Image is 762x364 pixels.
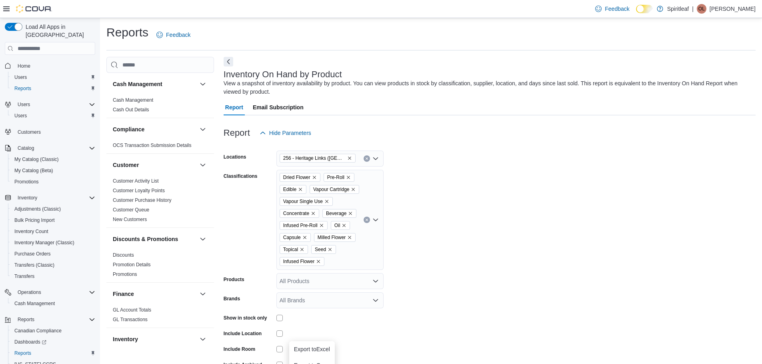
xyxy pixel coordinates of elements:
[113,252,134,258] span: Discounts
[106,250,214,282] div: Discounts & Promotions
[106,176,214,227] div: Customer
[113,335,196,343] button: Inventory
[113,235,178,243] h3: Discounts & Promotions
[8,237,98,248] button: Inventory Manager (Classic)
[280,209,319,218] span: Concentrate
[364,217,370,223] button: Clear input
[8,215,98,226] button: Bulk Pricing Import
[605,5,629,13] span: Feedback
[283,173,310,181] span: Dried Flower
[280,245,308,254] span: Topical
[372,217,379,223] button: Open list of options
[113,216,147,223] span: New Customers
[11,249,54,259] a: Purchase Orders
[18,145,34,151] span: Catalog
[113,125,144,133] h3: Compliance
[198,79,208,89] button: Cash Management
[8,110,98,121] button: Users
[14,288,44,297] button: Operations
[11,260,58,270] a: Transfers (Classic)
[113,316,148,323] span: GL Transactions
[113,261,151,268] span: Promotion Details
[2,314,98,325] button: Reports
[11,271,38,281] a: Transfers
[253,99,304,115] span: Email Subscription
[313,185,349,193] span: Vapour Cartridge
[113,142,192,149] span: OCS Transaction Submission Details
[283,233,301,241] span: Capsule
[314,233,356,242] span: Milled Flower
[113,188,165,193] a: Customer Loyalty Points
[8,298,98,309] button: Cash Management
[8,226,98,237] button: Inventory Count
[11,348,95,358] span: Reports
[334,221,340,229] span: Oil
[8,325,98,336] button: Canadian Compliance
[324,173,354,182] span: Pre-Roll
[364,155,370,162] button: Clear input
[224,128,250,138] h3: Report
[256,125,314,141] button: Hide Parameters
[8,336,98,348] a: Dashboards
[113,262,151,267] a: Promotion Details
[11,155,95,164] span: My Catalog (Classic)
[11,299,95,308] span: Cash Management
[11,177,42,187] a: Promotions
[2,143,98,154] button: Catalog
[8,259,98,271] button: Transfers (Classic)
[269,129,311,137] span: Hide Parameters
[14,127,44,137] a: Customers
[14,193,40,203] button: Inventory
[106,95,214,118] div: Cash Management
[14,61,34,71] a: Home
[289,341,335,357] button: Export toExcel
[18,195,37,201] span: Inventory
[113,207,149,213] a: Customer Queue
[11,238,95,247] span: Inventory Manager (Classic)
[224,173,258,179] label: Classifications
[14,339,46,345] span: Dashboards
[372,278,379,284] button: Open list of options
[14,315,95,324] span: Reports
[14,179,39,185] span: Promotions
[283,185,296,193] span: Edible
[225,99,243,115] span: Report
[224,330,262,337] label: Include Location
[11,227,95,236] span: Inventory Count
[198,289,208,299] button: Finance
[113,161,139,169] h3: Customer
[14,300,55,307] span: Cash Management
[198,234,208,244] button: Discounts & Promotions
[11,238,78,247] a: Inventory Manager (Classic)
[11,249,95,259] span: Purchase Orders
[346,175,351,180] button: Remove Pre-Roll from selection in this group
[18,316,34,323] span: Reports
[8,83,98,94] button: Reports
[11,72,95,82] span: Users
[14,262,54,268] span: Transfers (Classic)
[14,288,95,297] span: Operations
[14,315,38,324] button: Reports
[11,166,56,175] a: My Catalog (Beta)
[113,207,149,213] span: Customer Queue
[18,101,30,108] span: Users
[11,337,50,347] a: Dashboards
[300,247,304,252] button: Remove Topical from selection in this group
[113,235,196,243] button: Discounts & Promotions
[11,166,95,175] span: My Catalog (Beta)
[280,154,356,163] span: 256 - Heritage Links (Edmonton)
[113,307,151,313] a: GL Account Totals
[2,60,98,71] button: Home
[14,74,27,80] span: Users
[113,178,159,184] a: Customer Activity List
[280,257,325,266] span: Infused Flower
[113,97,153,103] span: Cash Management
[224,346,255,352] label: Include Room
[113,317,148,322] a: GL Transactions
[113,271,137,277] a: Promotions
[294,346,330,352] span: Export to Excel
[224,70,342,79] h3: Inventory On Hand by Product
[11,260,95,270] span: Transfers (Classic)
